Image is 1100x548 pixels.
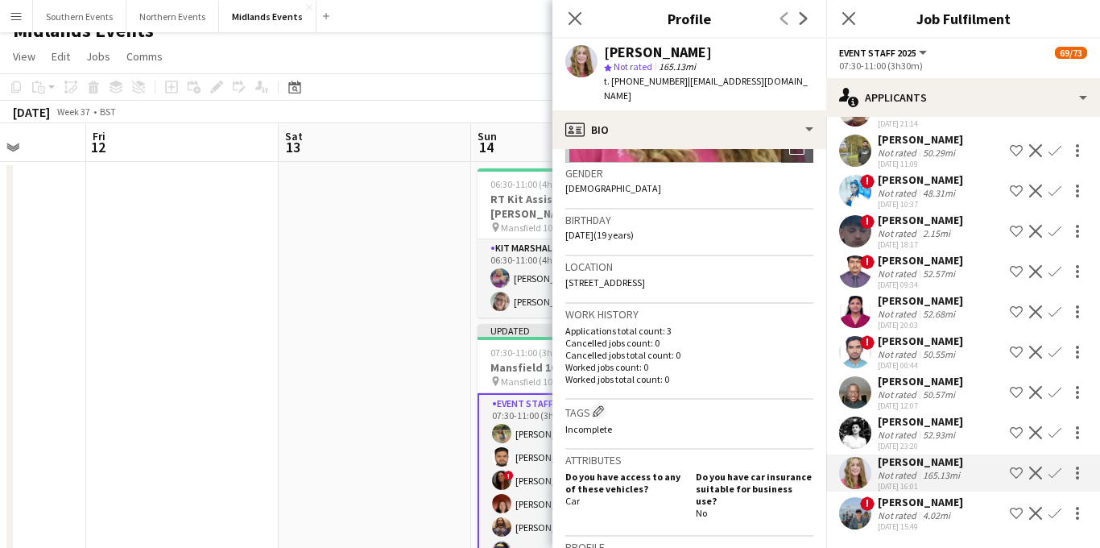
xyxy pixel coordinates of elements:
span: Sun [478,129,497,143]
span: ! [860,214,875,229]
div: [PERSON_NAME] [878,213,963,227]
span: t. [PHONE_NUMBER] [604,75,688,87]
a: Comms [120,46,169,67]
p: Cancelled jobs count: 0 [565,337,813,349]
div: Not rated [878,227,920,239]
span: [STREET_ADDRESS] [565,276,645,289]
p: Cancelled jobs total count: 0 [565,349,813,361]
div: [DATE] 10:37 [878,199,963,210]
div: [PERSON_NAME] [878,334,963,348]
h3: Profile [552,8,826,29]
span: 14 [475,138,497,156]
div: Not rated [878,348,920,360]
div: 2.15mi [920,227,953,239]
span: No [696,507,707,519]
div: 52.93mi [920,429,958,441]
div: [PERSON_NAME] [878,455,963,469]
div: Not rated [878,429,920,441]
div: [DATE] 18:17 [878,239,963,250]
h3: Location [565,259,813,274]
span: Car [565,495,580,507]
div: Updated [478,324,658,337]
app-card-role: Kit Marshal2/206:30-11:00 (4h30m)[PERSON_NAME][PERSON_NAME] [478,239,658,318]
span: Event Staff 2025 [839,47,916,59]
div: Not rated [878,469,920,481]
button: Midlands Events [219,1,316,32]
h3: Job Fulfilment [826,8,1100,29]
span: Sat [285,129,303,143]
p: Applications total count: 3 [565,325,813,337]
div: Not rated [878,147,920,159]
div: Not rated [878,388,920,401]
p: Worked jobs total count: 0 [565,373,813,385]
div: 52.57mi [920,268,958,280]
h3: Tags [565,403,813,420]
div: [DATE] 09:34 [878,280,963,290]
div: 165.13mi [920,469,963,481]
div: Bio [552,110,826,149]
span: [DEMOGRAPHIC_DATA] [565,182,661,194]
div: Not rated [878,308,920,320]
span: Mansfield 10k [501,376,557,388]
div: [PERSON_NAME] [604,45,712,60]
h3: Attributes [565,453,813,467]
span: 12 [90,138,105,156]
span: Not rated [614,60,652,73]
h3: RT Kit Assistant - [PERSON_NAME] 10k [478,192,658,221]
div: [DATE] 21:14 [878,118,963,129]
a: View [6,46,42,67]
h3: Mansfield 10k [478,360,658,375]
div: Not rated [878,509,920,521]
div: [DATE] 16:01 [878,481,963,492]
button: Event Staff 2025 [839,47,929,59]
div: [DATE] 11:09 [878,159,963,169]
div: [PERSON_NAME] [878,495,963,509]
span: Jobs [86,49,110,64]
span: Edit [52,49,70,64]
p: Incomplete [565,423,813,435]
span: 69/73 [1055,47,1087,59]
div: [PERSON_NAME] [878,132,963,147]
span: [DATE] (19 years) [565,229,634,241]
h3: Work history [565,307,813,322]
h5: Do you have access to any of these vehicles? [565,471,683,495]
span: Fri [93,129,105,143]
div: [PERSON_NAME] [878,253,963,268]
span: Mansfield 10k [501,222,557,234]
span: Comms [126,49,163,64]
span: 06:30-11:00 (4h30m) [490,178,574,190]
span: ! [860,255,875,269]
span: 07:30-11:00 (3h30m) [490,347,574,359]
span: View [13,49,35,64]
button: Northern Events [126,1,219,32]
p: Worked jobs count: 0 [565,361,813,373]
h5: Do you have car insurance suitable for business use? [696,471,813,507]
div: Applicants [826,78,1100,117]
span: | [EMAIL_ADDRESS][DOMAIN_NAME] [604,75,808,102]
div: [DATE] 15:49 [878,521,963,532]
div: 52.68mi [920,308,958,320]
div: [PERSON_NAME] [878,414,963,429]
h3: Birthday [565,213,813,227]
div: [PERSON_NAME] [878,374,963,388]
div: 4.02mi [920,509,953,521]
div: 50.57mi [920,388,958,401]
div: Not rated [878,187,920,199]
a: Jobs [80,46,117,67]
div: [PERSON_NAME] [878,172,963,187]
div: [DATE] 00:44 [878,360,963,371]
div: BST [100,106,116,118]
div: 07:30-11:00 (3h30m) [839,60,1087,72]
div: 50.55mi [920,348,958,360]
div: [DATE] 23:20 [878,441,963,451]
div: [DATE] [13,104,50,120]
app-job-card: 06:30-11:00 (4h30m)2/2RT Kit Assistant - [PERSON_NAME] 10k Mansfield 10k1 RoleKit Marshal2/206:30... [478,168,658,318]
div: 48.31mi [920,187,958,199]
span: 165.13mi [655,60,699,73]
span: Week 37 [53,106,93,118]
span: ! [860,174,875,189]
span: ! [860,496,875,511]
div: [PERSON_NAME] [878,293,963,308]
span: 13 [283,138,303,156]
